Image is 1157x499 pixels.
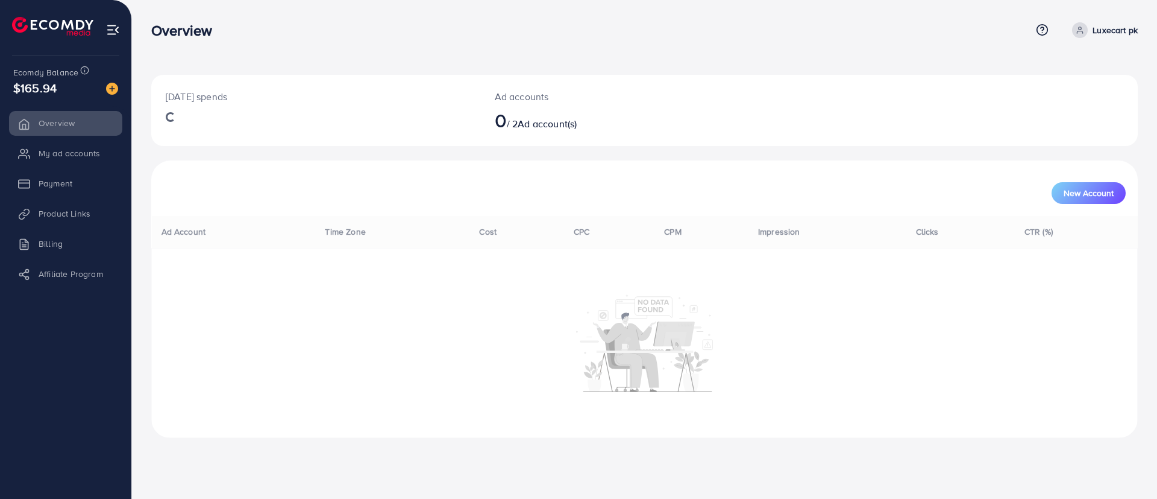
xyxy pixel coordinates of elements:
a: Luxecart pk [1067,22,1138,38]
p: Ad accounts [495,89,712,104]
span: $165.94 [13,79,57,97]
p: [DATE] spends [166,89,466,104]
button: New Account [1052,182,1126,204]
span: Ad account(s) [518,117,577,130]
h3: Overview [151,22,222,39]
h2: / 2 [495,109,712,132]
img: logo [12,17,93,36]
span: New Account [1064,189,1114,197]
span: 0 [495,106,507,134]
img: menu [106,23,120,37]
p: Luxecart pk [1093,23,1138,37]
span: Ecomdy Balance [13,66,78,78]
img: image [106,83,118,95]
